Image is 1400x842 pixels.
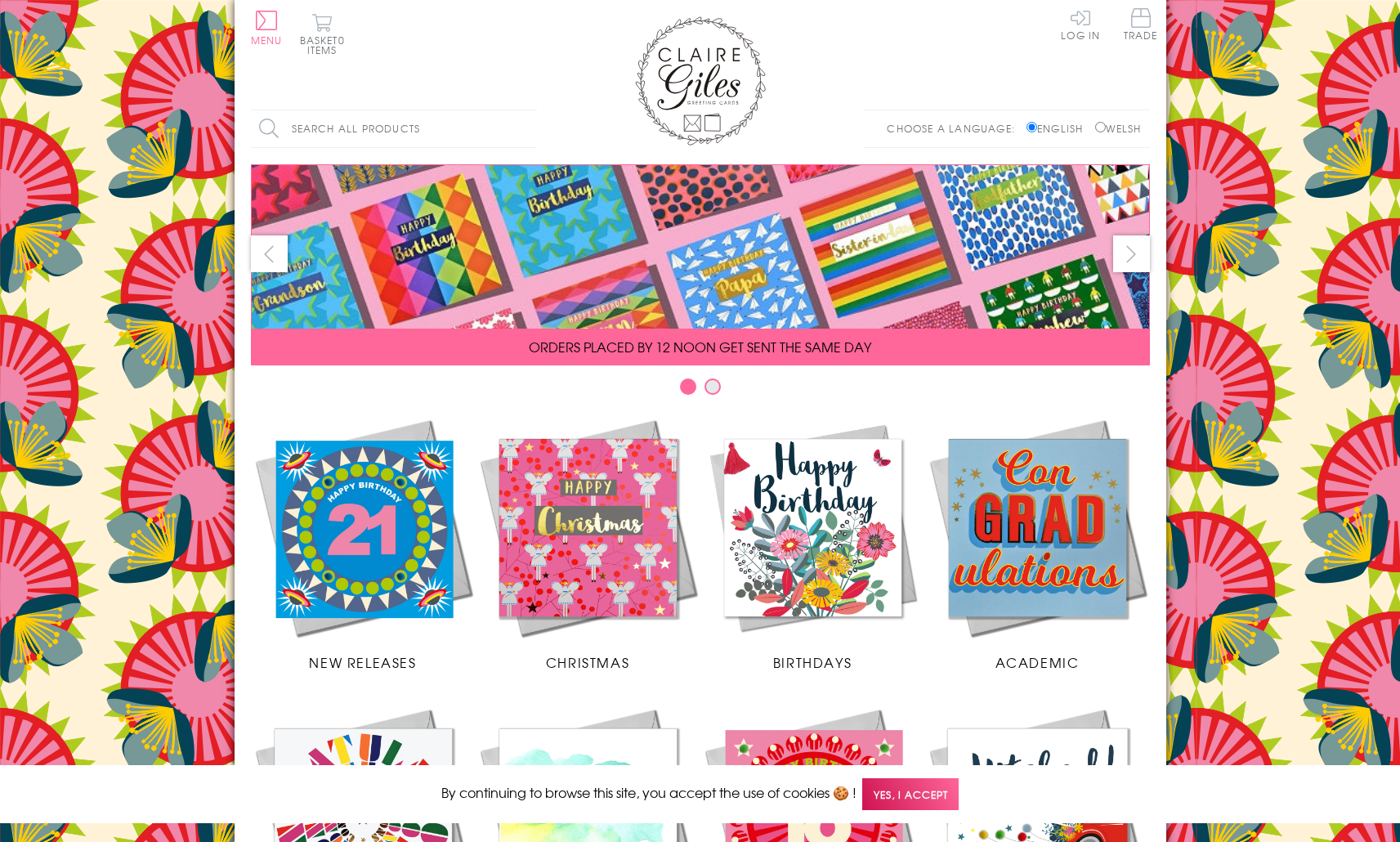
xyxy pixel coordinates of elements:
[887,121,1023,136] p: Choose a language:
[251,110,537,147] input: Search all products
[251,33,283,47] span: Menu
[1061,8,1100,40] a: Log In
[307,33,345,57] span: 0 items
[251,378,1150,403] div: Carousel Pagination
[773,652,852,672] span: Birthdays
[925,415,1150,672] a: Academic
[1095,122,1106,132] input: Welsh
[251,235,288,272] button: prev
[700,415,925,672] a: Birthdays
[1113,235,1150,272] button: next
[635,16,766,146] img: Claire Giles Greetings Cards
[704,378,721,395] button: Carousel Page 2
[251,11,283,45] button: Menu
[1124,8,1158,43] a: Trade
[300,13,345,55] button: Basket0 items
[521,110,537,147] input: Search
[1124,8,1158,40] span: Trade
[251,415,476,672] a: New Releases
[546,652,629,672] span: Christmas
[995,652,1080,672] span: Academic
[862,778,959,810] span: Yes, I accept
[1027,122,1037,132] input: English
[476,415,700,672] a: Christmas
[1095,121,1142,136] label: Welsh
[1027,121,1091,136] label: English
[529,337,871,356] span: ORDERS PLACED BY 12 NOON GET SENT THE SAME DAY
[309,652,416,672] span: New Releases
[680,378,696,395] button: Carousel Page 1 (Current Slide)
